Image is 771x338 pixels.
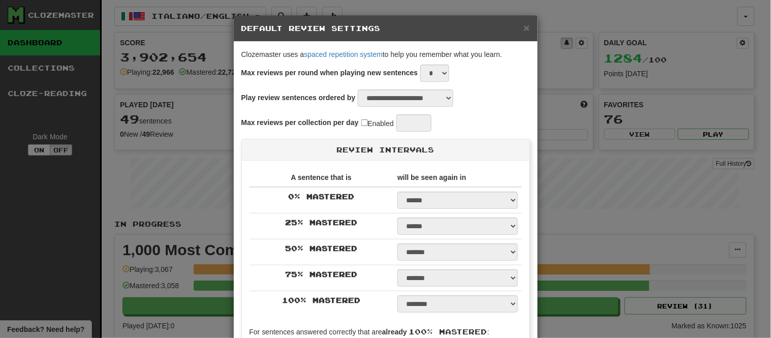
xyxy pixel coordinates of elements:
h5: Default Review Settings [241,23,530,34]
label: 50 % Mastered [285,243,357,254]
span: 100% Mastered [409,327,487,336]
a: spaced repetition system [304,50,383,58]
p: Clozemaster uses a to help you remember what you learn. [241,49,530,59]
label: 25 % Mastered [285,218,357,228]
label: 75 % Mastered [285,269,357,280]
th: will be seen again in [393,168,521,187]
button: Close [523,22,530,33]
span: × [523,22,530,34]
label: Max reviews per collection per day [241,117,359,128]
label: Play review sentences ordered by [241,93,356,103]
input: Enabled [361,119,368,126]
label: 0 % Mastered [288,192,354,202]
label: Max reviews per round when playing new sentences [241,68,418,78]
p: For sentences answered correctly that are : [250,327,522,337]
th: A sentence that is [250,168,394,187]
label: 100 % Mastered [282,295,360,305]
strong: already [382,328,407,336]
label: Enabled [361,117,394,129]
div: Review Intervals [242,140,530,161]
